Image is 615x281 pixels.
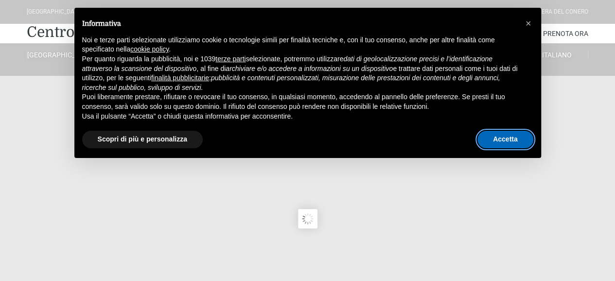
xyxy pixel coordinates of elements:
a: cookie policy [130,45,169,53]
button: terze parti [215,54,246,64]
p: Puoi liberamente prestare, rifiutare o revocare il tuo consenso, in qualsiasi momento, accedendo ... [82,92,518,111]
em: archiviare e/o accedere a informazioni su un dispositivo [226,65,393,72]
button: Chiudi questa informativa [521,16,536,31]
em: pubblicità e contenuti personalizzati, misurazione delle prestazioni dei contenuti e degli annunc... [82,74,500,91]
a: Prenota Ora [543,24,588,43]
div: Riviera Del Conero [531,7,588,17]
a: [GEOGRAPHIC_DATA] [27,51,89,59]
span: Italiano [542,51,572,59]
button: Scopri di più e personalizza [82,131,203,148]
a: Centro Vacanze De Angelis [27,22,214,42]
p: Usa il pulsante “Accetta” o chiudi questa informativa per acconsentire. [82,112,518,122]
span: × [526,18,531,29]
p: Noi e terze parti selezionate utilizziamo cookie o tecnologie simili per finalità tecniche e, con... [82,35,518,54]
div: [GEOGRAPHIC_DATA] [27,7,83,17]
p: Per quanto riguarda la pubblicità, noi e 1039 selezionate, potremmo utilizzare , al fine di e tra... [82,54,518,92]
em: dati di geolocalizzazione precisi e l’identificazione attraverso la scansione del dispositivo [82,55,492,72]
h2: Informativa [82,19,518,28]
button: finalità pubblicitarie [151,73,209,83]
button: Accetta [477,131,533,148]
a: Italiano [526,51,588,59]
